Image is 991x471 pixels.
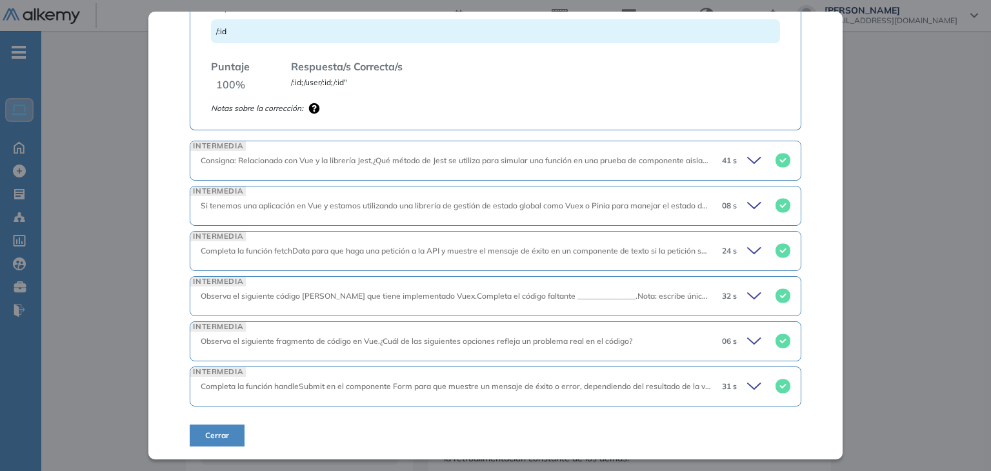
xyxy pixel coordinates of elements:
span: 100 % [216,77,245,92]
span: 31 s [722,381,737,392]
span: INTERMEDIA [190,367,246,377]
div: Notas sobre la corrección: [211,103,779,114]
span: Cerrar [205,430,229,441]
span: INTERMEDIA [190,277,246,286]
span: INTERMEDIA [190,141,246,151]
span: INTERMEDIA [190,322,246,332]
span: Puntaje [211,59,250,74]
span: Completa la función fetchData para que haga una petición a la API y muestre el mensaje de éxito e... [201,246,963,256]
span: 32 s [722,290,737,302]
span: Observa el siguiente fragmento de código en Vue.¿Cuál de las siguientes opciones refleja un probl... [201,336,632,346]
button: Cerrar [190,425,245,446]
span: INTERMEDIA [190,186,246,196]
span: Consigna: Relacionado con Vue y la librería Jest,¿Qué método de Jest se utiliza para simular una ... [201,155,715,165]
span: 41 s [722,155,737,166]
span: 08 s [722,200,737,212]
span: /:id;/user/:id;/:id" [291,77,347,88]
span: Respuesta/s Correcta/s [291,59,403,74]
span: INTERMEDIA [190,232,246,241]
span: Observa el siguiente código [PERSON_NAME] que tiene implementado Vuex.Completa el código faltante... [201,291,837,301]
span: /:id [216,26,226,36]
span: 24 s [722,245,737,257]
span: 06 s [722,336,737,347]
